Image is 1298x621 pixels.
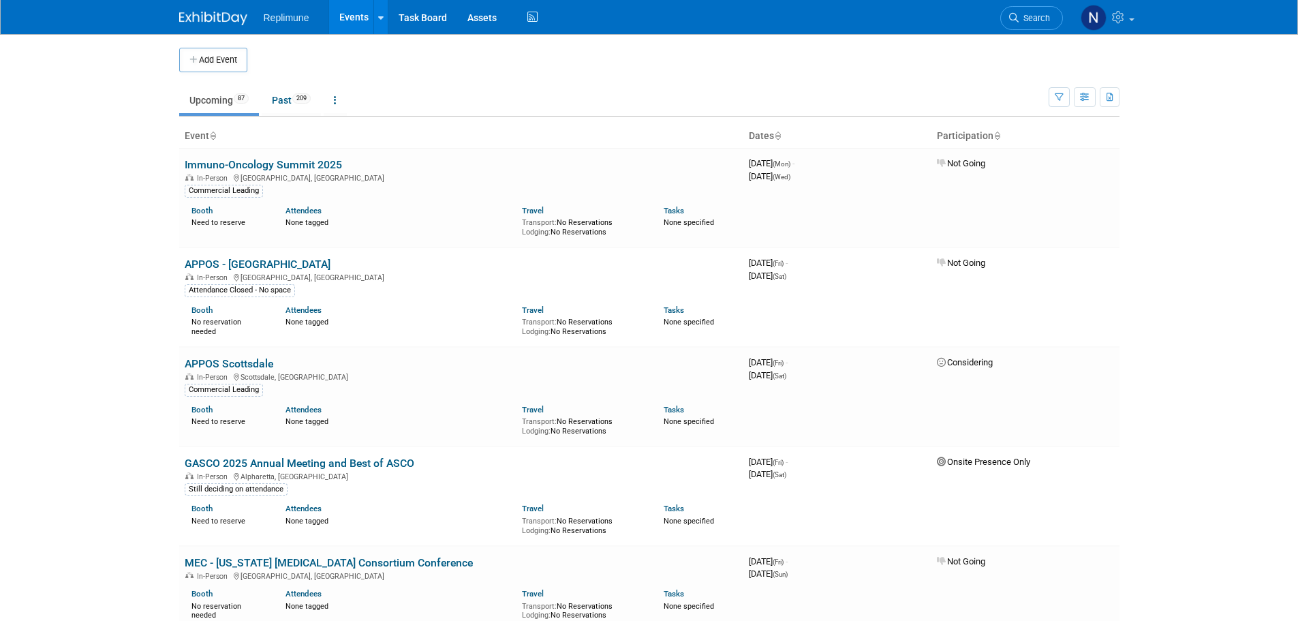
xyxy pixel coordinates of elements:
span: None specified [664,602,714,611]
span: (Fri) [773,260,784,267]
span: Lodging: [522,611,551,620]
a: Tasks [664,206,684,215]
a: Attendees [285,405,322,414]
span: (Fri) [773,459,784,466]
a: Tasks [664,405,684,414]
span: In-Person [197,273,232,282]
a: Immuno-Oncology Summit 2025 [185,158,342,171]
span: None specified [664,318,714,327]
a: Travel [522,405,544,414]
a: Attendees [285,589,322,599]
span: 87 [234,93,249,104]
a: APPOS - [GEOGRAPHIC_DATA] [185,258,330,271]
span: [DATE] [749,469,786,479]
span: [DATE] [749,357,788,367]
a: Travel [522,504,544,513]
span: - [792,158,794,168]
a: Booth [191,589,213,599]
a: GASCO 2025 Annual Meeting and Best of ASCO [185,457,414,470]
img: ExhibitDay [179,12,247,25]
div: No Reservations No Reservations [522,414,643,436]
img: In-Person Event [185,572,194,579]
div: No reservation needed [191,599,266,620]
span: (Sat) [773,372,786,380]
a: Sort by Participation Type [993,130,1000,141]
span: [DATE] [749,271,786,281]
span: [DATE] [749,370,786,380]
img: In-Person Event [185,174,194,181]
div: [GEOGRAPHIC_DATA], [GEOGRAPHIC_DATA] [185,172,738,183]
div: [GEOGRAPHIC_DATA], [GEOGRAPHIC_DATA] [185,271,738,282]
div: No Reservations No Reservations [522,599,643,620]
span: (Sun) [773,571,788,578]
img: In-Person Event [185,273,194,280]
span: - [786,258,788,268]
span: Onsite Presence Only [937,457,1030,467]
th: Participation [931,125,1119,148]
span: 209 [292,93,311,104]
a: Booth [191,504,213,513]
span: Lodging: [522,228,551,237]
span: In-Person [197,572,232,581]
a: Travel [522,589,544,599]
a: Booth [191,206,213,215]
div: None tagged [285,315,512,327]
span: [DATE] [749,556,788,566]
span: Transport: [522,517,557,526]
span: (Fri) [773,558,784,566]
span: Lodging: [522,526,551,535]
a: Booth [191,305,213,315]
span: In-Person [197,472,232,481]
span: Replimune [264,12,309,23]
div: Need to reserve [191,414,266,427]
div: No Reservations No Reservations [522,315,643,336]
a: Tasks [664,305,684,315]
div: Scottsdale, [GEOGRAPHIC_DATA] [185,371,738,382]
button: Add Event [179,48,247,72]
a: MEC - [US_STATE] [MEDICAL_DATA] Consortium Conference [185,556,473,569]
div: Need to reserve [191,215,266,228]
span: None specified [664,517,714,526]
span: (Sat) [773,273,786,280]
div: None tagged [285,414,512,427]
span: Search [1019,13,1050,23]
span: (Sat) [773,471,786,479]
div: None tagged [285,599,512,611]
span: Not Going [937,556,985,566]
div: None tagged [285,215,512,228]
a: Attendees [285,504,322,513]
div: No Reservations No Reservations [522,215,643,237]
div: Alpharetta, [GEOGRAPHIC_DATA] [185,470,738,481]
span: None specified [664,417,714,426]
div: No reservation needed [191,315,266,336]
span: Considering [937,357,993,367]
a: Search [1000,6,1063,30]
span: Transport: [522,602,557,611]
span: [DATE] [749,171,790,181]
div: Still deciding on attendance [185,483,288,496]
span: - [786,457,788,467]
a: Travel [522,206,544,215]
div: No Reservations No Reservations [522,514,643,535]
a: APPOS Scottsdale [185,357,273,370]
span: [DATE] [749,569,788,579]
span: (Wed) [773,173,790,181]
span: [DATE] [749,457,788,467]
div: Commercial Leading [185,185,263,197]
a: Booth [191,405,213,414]
a: Sort by Event Name [209,130,216,141]
span: [DATE] [749,158,794,168]
div: Attendance Closed - No space [185,284,295,297]
span: In-Person [197,174,232,183]
span: None specified [664,218,714,227]
div: None tagged [285,514,512,526]
span: - [786,556,788,566]
span: Lodging: [522,427,551,436]
span: Transport: [522,417,557,426]
a: Travel [522,305,544,315]
a: Attendees [285,305,322,315]
span: In-Person [197,373,232,382]
span: Not Going [937,158,985,168]
img: In-Person Event [185,373,194,380]
div: Need to reserve [191,514,266,526]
